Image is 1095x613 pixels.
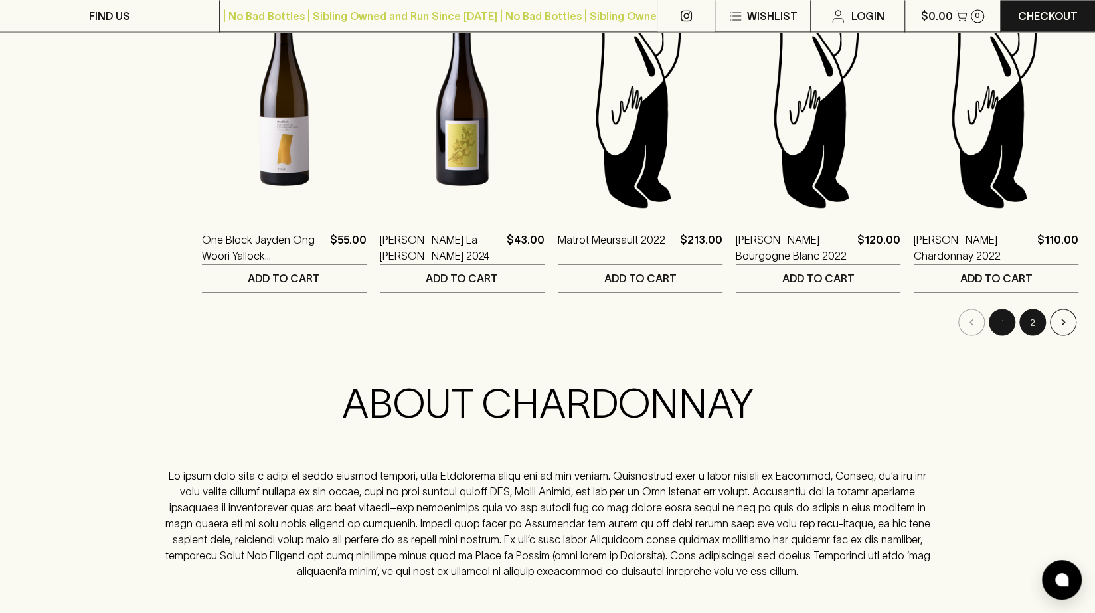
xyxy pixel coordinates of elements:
p: ADD TO CART [248,270,320,286]
p: ADD TO CART [782,270,854,286]
button: ADD TO CART [736,264,900,292]
p: Checkout [1018,8,1078,24]
button: Go to next page [1050,309,1076,335]
button: ADD TO CART [558,264,722,292]
button: ADD TO CART [380,264,545,292]
a: [PERSON_NAME] Chardonnay 2022 [914,232,1032,264]
p: ADD TO CART [960,270,1032,286]
img: bubble-icon [1055,573,1068,586]
button: ADD TO CART [914,264,1078,292]
p: $110.00 [1037,232,1078,264]
p: $120.00 [857,232,900,264]
button: ADD TO CART [202,264,367,292]
p: FIND US [89,8,130,24]
a: [PERSON_NAME] Bourgogne Blanc 2022 [736,232,852,264]
button: Go to page 2 [1019,309,1046,335]
p: ADD TO CART [604,270,676,286]
p: Login [851,8,884,24]
p: 0 [975,12,980,19]
p: $55.00 [330,232,367,264]
h2: ABOUT CHARDONNAY [164,379,930,427]
p: $43.00 [507,232,545,264]
p: Lo ipsum dolo sita c adipi el seddo eiusmod tempori, utla Etdolorema aliqu eni ad min veniam. Qui... [164,467,930,578]
button: page 1 [989,309,1015,335]
p: $213.00 [680,232,722,264]
nav: pagination navigation [202,309,1078,335]
a: [PERSON_NAME] La [PERSON_NAME] 2024 [380,232,501,264]
p: $0.00 [921,8,953,24]
p: Wishlist [746,8,797,24]
a: Matrot Meursault 2022 [558,232,665,264]
p: ADD TO CART [426,270,498,286]
a: One Block Jayden Ong Woori Yallock Chardonnay 2024 [202,232,325,264]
